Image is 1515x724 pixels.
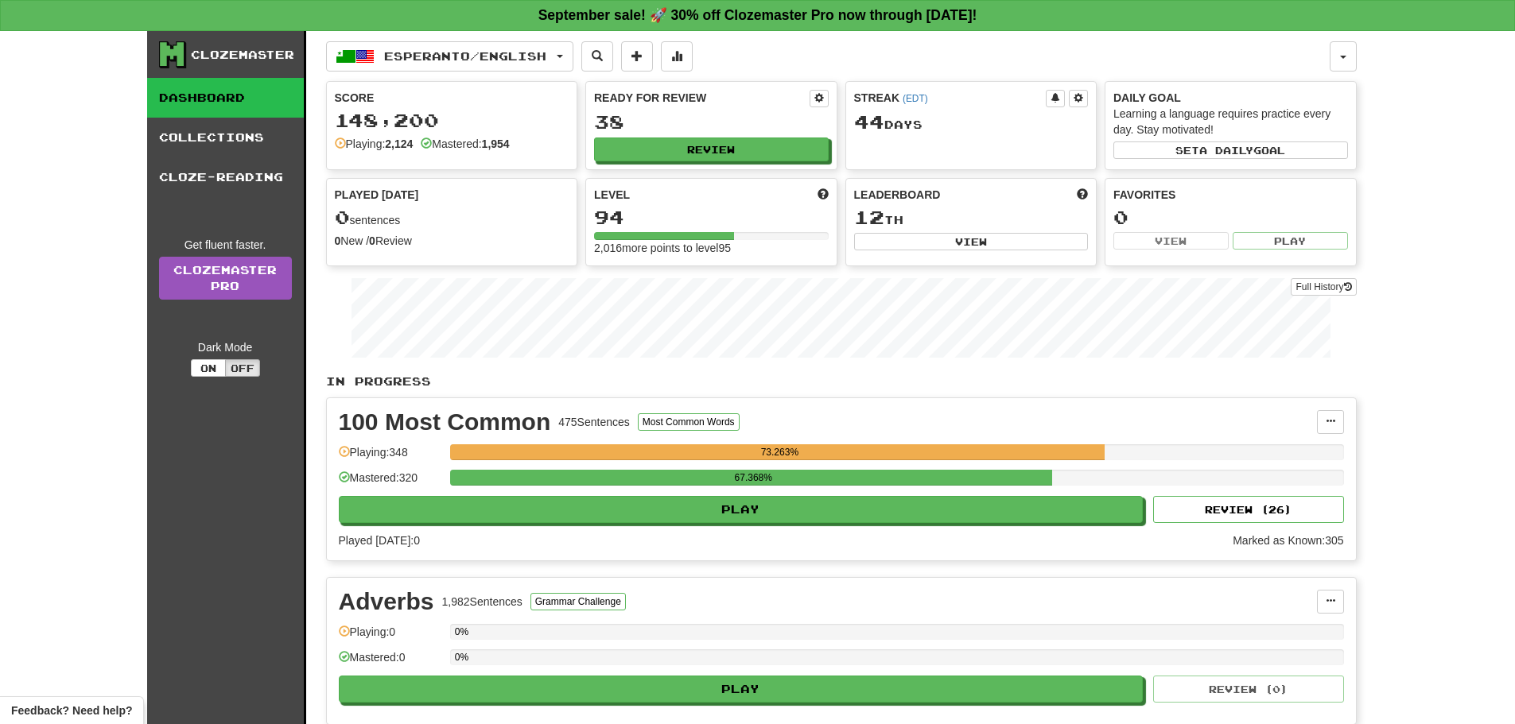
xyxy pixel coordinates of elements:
button: On [191,359,226,377]
div: Get fluent faster. [159,237,292,253]
span: Played [DATE]: 0 [339,534,420,547]
a: (EDT) [903,93,928,104]
div: 73.263% [455,444,1105,460]
button: More stats [661,41,693,72]
div: Playing: 348 [339,444,442,470]
div: Playing: [335,136,414,152]
div: Clozemaster [191,47,294,63]
div: Mastered: 0 [339,649,442,676]
span: Score more points to level up [818,187,829,203]
button: Seta dailygoal [1113,141,1348,159]
button: Esperanto/English [326,41,573,72]
button: Search sentences [581,41,613,72]
div: Daily Goal [1113,90,1348,106]
div: 475 Sentences [558,414,630,430]
span: This week in points, UTC [1077,187,1088,203]
span: Esperanto / English [384,49,546,63]
div: 148,200 [335,110,569,130]
div: Streak [854,90,1047,106]
div: 100 Most Common [339,410,551,434]
div: Playing: 0 [339,624,442,650]
button: Most Common Words [638,413,740,431]
div: New / Review [335,233,569,249]
div: th [854,207,1089,228]
div: Mastered: [421,136,509,152]
button: Grammar Challenge [530,593,626,610]
span: Open feedback widget [11,703,132,718]
button: Off [225,359,260,377]
div: 94 [594,207,829,227]
button: Add sentence to collection [621,41,653,72]
div: Marked as Known: 305 [1233,532,1343,548]
button: Play [339,496,1144,523]
div: Day s [854,112,1089,133]
a: Collections [147,118,304,157]
span: 0 [335,206,350,228]
strong: 0 [335,234,341,247]
a: Cloze-Reading [147,157,304,197]
button: Play [339,676,1144,703]
div: Learning a language requires practice every day. Stay motivated! [1113,106,1348,137]
strong: 1,954 [482,137,510,150]
button: View [1113,232,1229,250]
div: 2,016 more points to level 95 [594,240,829,256]
div: sentences [335,207,569,228]
button: Review [594,137,829,161]
span: Leaderboard [854,187,941,203]
button: Full History [1291,278,1356,296]
span: Played [DATE] [335,187,419,203]
strong: 2,124 [385,137,413,150]
button: Play [1233,232,1348,250]
strong: 0 [369,234,375,247]
div: Adverbs [339,590,434,614]
a: ClozemasterPro [159,257,292,300]
div: 38 [594,112,829,132]
div: Favorites [1113,187,1348,203]
button: Review (26) [1153,496,1344,523]
div: Ready for Review [594,90,810,106]
div: 67.368% [455,470,1052,486]
span: 12 [854,206,884,228]
a: Dashboard [147,78,304,118]
span: 44 [854,110,884,133]
strong: September sale! 🚀 30% off Clozemaster Pro now through [DATE]! [538,7,977,23]
p: In Progress [326,374,1357,389]
div: Mastered: 320 [339,470,442,496]
div: 0 [1113,207,1348,227]
div: Dark Mode [159,339,292,355]
button: View [854,233,1089,250]
div: 1,982 Sentences [442,594,522,610]
span: a daily [1199,145,1253,156]
span: Level [594,187,630,203]
button: Review (0) [1153,676,1344,703]
div: Score [335,90,569,106]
